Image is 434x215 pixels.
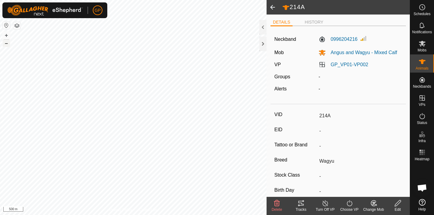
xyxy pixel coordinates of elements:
span: Status [417,121,427,125]
label: VP [274,62,281,67]
li: DETAILS [270,19,293,26]
span: Animals [416,67,429,70]
img: Gallagher Logo [7,5,83,16]
span: Infra [418,139,426,143]
label: Alerts [274,86,287,91]
a: GP_VP01-VP002 [331,62,368,67]
div: Change Mob [361,207,386,212]
a: Help [410,197,434,213]
label: EID [274,126,317,134]
label: VID [274,111,317,119]
span: VPs [419,103,425,106]
label: Breed [274,156,317,164]
span: Angus and Wagyu - Mixed Calf [326,50,397,55]
button: – [3,40,10,47]
span: Delete [272,207,282,212]
div: Choose VP [337,207,361,212]
label: Neckband [274,36,296,43]
span: Notifications [412,30,432,34]
div: - [316,85,404,93]
span: Schedules [413,12,430,16]
li: HISTORY [302,19,326,25]
div: Tracks [289,207,313,212]
label: Mob [274,50,284,55]
div: Turn Off VP [313,207,337,212]
a: Contact Us [139,207,157,213]
span: Neckbands [413,85,431,88]
a: Privacy Policy [109,207,132,213]
h2: 214A [282,3,410,11]
label: Groups [274,74,290,79]
a: Open chat [413,179,431,197]
span: Help [418,207,426,211]
div: - [316,73,404,80]
span: Heatmap [415,157,429,161]
button: Reset Map [3,22,10,29]
label: 0996204216 [319,36,358,43]
span: Mobs [418,48,426,52]
button: Map Layers [13,22,21,29]
div: Edit [386,207,410,212]
img: Signal strength [360,35,367,42]
button: + [3,32,10,39]
label: Stock Class [274,171,317,179]
span: GP [95,7,101,14]
label: Tattoo or Brand [274,141,317,149]
label: Birth Day [274,186,317,194]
